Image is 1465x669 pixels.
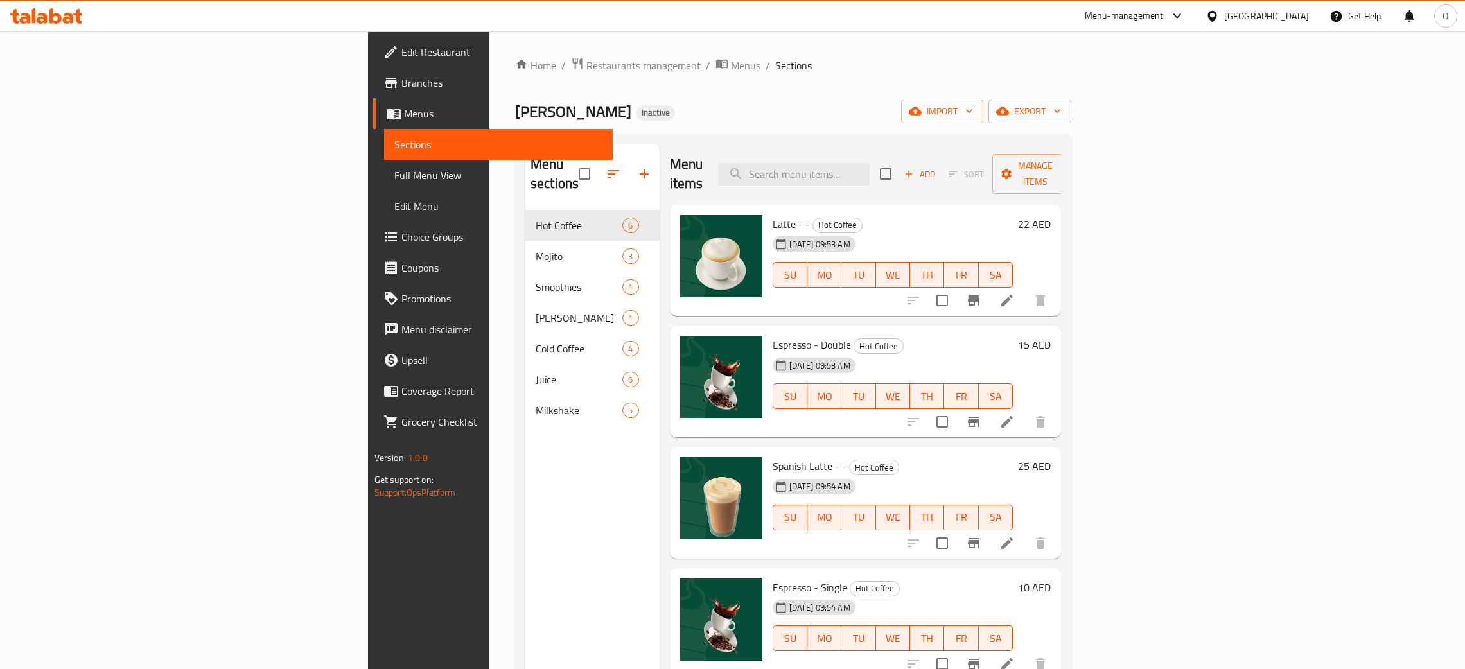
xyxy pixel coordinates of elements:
span: export [999,103,1061,119]
span: Select section first [940,164,992,184]
a: Grocery Checklist [373,406,613,437]
span: Choice Groups [401,229,602,245]
span: Menus [404,106,602,121]
span: Coverage Report [401,383,602,399]
button: TH [910,262,944,288]
span: TU [847,266,870,284]
span: MO [812,387,836,406]
a: Edit Restaurant [373,37,613,67]
a: Edit Menu [384,191,613,222]
span: TH [915,266,939,284]
li: / [766,58,770,73]
span: Hot Coffee [850,460,899,475]
span: Add item [899,164,940,184]
span: [DATE] 09:54 AM [784,480,855,492]
span: TU [847,629,870,648]
img: Latte - - [680,215,762,297]
span: [DATE] 09:54 AM [784,602,855,614]
div: Juice6 [525,364,660,395]
span: [PERSON_NAME] [515,97,631,126]
span: TH [915,387,939,406]
span: TU [847,387,870,406]
div: items [622,310,638,326]
button: TH [910,505,944,530]
li: / [706,58,710,73]
span: Menus [731,58,760,73]
div: [GEOGRAPHIC_DATA] [1224,9,1309,23]
a: Edit menu item [999,535,1015,551]
span: Menu disclaimer [401,322,602,337]
span: 5 [623,404,638,417]
span: MO [812,629,836,648]
div: Smoothies [536,279,622,295]
button: SU [773,625,807,651]
span: import [911,103,973,119]
button: TU [841,505,875,530]
button: Branch-specific-item [958,285,989,316]
span: Mojito [536,248,622,264]
span: Restaurants management [586,58,701,73]
button: delete [1025,406,1056,437]
button: export [988,100,1071,123]
h6: 15 AED [1018,336,1051,354]
h6: 22 AED [1018,215,1051,233]
div: items [622,248,638,264]
button: FR [944,505,978,530]
div: Hot Coffee6 [525,210,660,241]
span: Milkshake [536,403,622,418]
span: Espresso - Double [773,335,851,354]
button: delete [1025,528,1056,559]
span: SA [984,629,1008,648]
a: Branches [373,67,613,98]
span: WE [881,387,905,406]
button: Manage items [992,154,1078,194]
span: Hot Coffee [536,218,622,233]
button: SA [979,625,1013,651]
span: 3 [623,250,638,263]
a: Full Menu View [384,160,613,191]
div: Rollie Sweet [536,310,622,326]
a: Restaurants management [571,57,701,74]
div: Juice [536,372,622,387]
h6: 10 AED [1018,578,1051,596]
span: MO [812,508,836,526]
span: Cold Coffee [536,341,622,356]
span: Spanish Latte - - [773,456,847,476]
h2: Menu items [670,155,703,193]
button: FR [944,383,978,409]
button: FR [944,262,978,288]
span: WE [881,629,905,648]
button: TU [841,383,875,409]
button: MO [807,383,841,409]
span: 6 [623,374,638,386]
span: Edit Restaurant [401,44,602,60]
a: Upsell [373,345,613,376]
button: SU [773,262,807,288]
span: 1 [623,312,638,324]
a: Menus [715,57,760,74]
a: Sections [384,129,613,160]
button: TU [841,262,875,288]
button: delete [1025,285,1056,316]
a: Promotions [373,283,613,314]
div: Inactive [636,105,675,121]
button: FR [944,625,978,651]
span: 1.0.0 [408,449,428,466]
div: Menu-management [1085,8,1164,24]
span: SU [778,508,802,526]
a: Coupons [373,252,613,283]
span: Latte - - [773,214,810,234]
span: FR [949,508,973,526]
span: Select to update [929,530,956,557]
span: Select section [872,161,899,187]
nav: Menu sections [525,205,660,431]
button: SA [979,262,1013,288]
span: [PERSON_NAME] [536,310,622,326]
span: TH [915,629,939,648]
a: Edit menu item [999,414,1015,430]
span: FR [949,387,973,406]
a: Edit menu item [999,293,1015,308]
h6: 25 AED [1018,457,1051,475]
div: items [622,341,638,356]
span: Espresso - Single [773,578,847,597]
